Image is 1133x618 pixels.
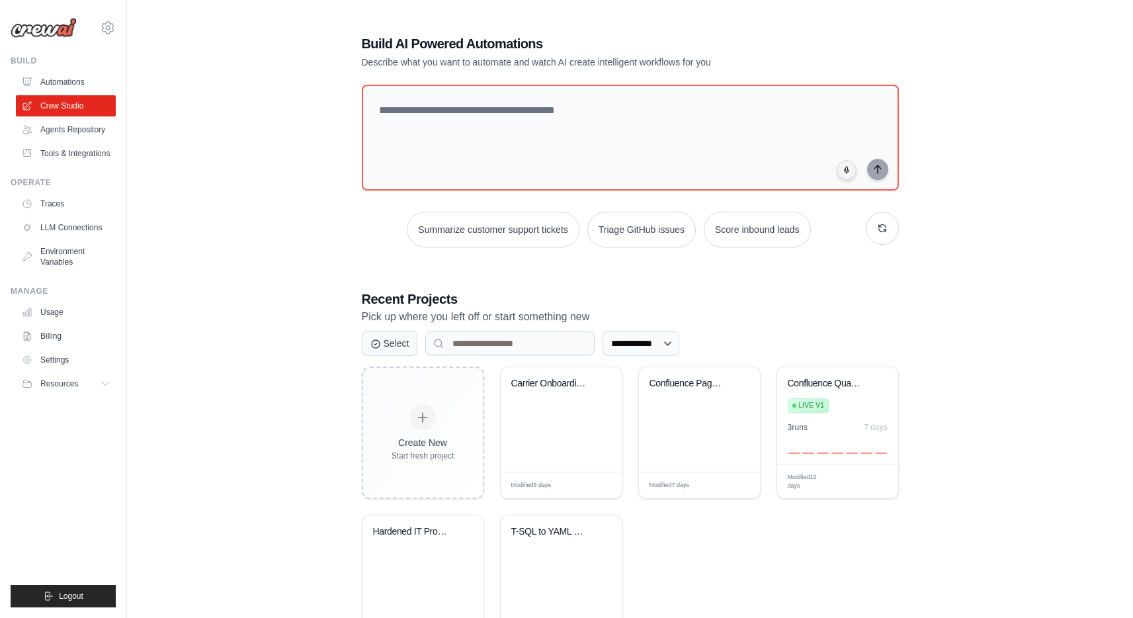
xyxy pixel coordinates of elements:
[407,212,579,247] button: Summarize customer support tickets
[704,212,811,247] button: Score inbound leads
[11,18,77,38] img: Logo
[846,453,858,454] div: Day 5: 0 executions
[828,477,861,487] div: Manage deployment
[16,241,116,273] a: Environment Variables
[362,331,418,356] button: Select
[866,477,878,487] span: Edit
[875,453,887,454] div: Day 7: 0 executions
[16,71,116,93] a: Automations
[16,326,116,347] a: Billing
[362,290,899,308] h3: Recent Projects
[650,481,690,490] span: Modified 7 days
[511,526,591,538] div: T-SQL to YAML Semantic Converter
[587,212,696,247] button: Triage GitHub issues
[788,378,868,390] div: Confluence Quality Assistant
[16,349,116,371] a: Settings
[511,378,591,390] div: Carrier Onboarding Teams Approval Automation
[59,591,83,601] span: Logout
[11,585,116,607] button: Logout
[392,436,454,449] div: Create New
[392,451,454,461] div: Start fresh project
[362,56,806,69] p: Describe what you want to automate and watch AI create intelligent workflows for you
[40,378,78,389] span: Resources
[866,212,899,245] button: Get new suggestions
[817,453,829,454] div: Day 3: 0 executions
[802,453,814,454] div: Day 2: 0 executions
[16,119,116,140] a: Agents Repository
[16,193,116,214] a: Traces
[799,400,824,411] span: Live v1
[788,453,800,454] div: Day 1: 0 executions
[11,56,116,66] div: Build
[362,308,899,326] p: Pick up where you left off or start something new
[590,480,601,490] span: Edit
[788,473,829,491] span: Modified 10 days
[362,34,806,53] h1: Build AI Powered Automations
[16,217,116,238] a: LLM Connections
[16,143,116,164] a: Tools & Integrations
[373,526,453,538] div: Hardened IT Project Management & Reporting System
[16,373,116,394] button: Resources
[728,480,739,490] span: Edit
[16,302,116,323] a: Usage
[860,453,872,454] div: Day 6: 0 executions
[16,95,116,116] a: Crew Studio
[11,177,116,188] div: Operate
[650,378,730,390] div: Confluence Page ID Finder
[864,422,887,433] div: 7 days
[828,477,852,487] span: Manage
[11,286,116,296] div: Manage
[837,160,857,180] button: Click to speak your automation idea
[831,453,843,454] div: Day 4: 0 executions
[788,438,888,454] div: Activity over last 7 days
[511,481,552,490] span: Modified 6 days
[788,422,808,433] div: 3 run s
